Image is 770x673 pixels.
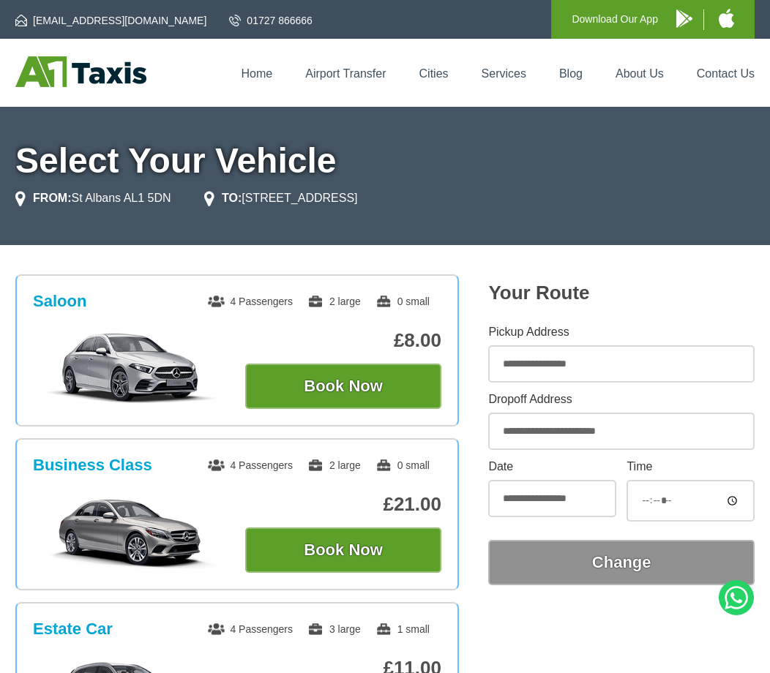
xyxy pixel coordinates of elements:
[245,329,441,352] p: £8.00
[15,189,171,207] li: St Albans AL1 5DN
[15,13,206,28] a: [EMAIL_ADDRESS][DOMAIN_NAME]
[33,192,71,204] strong: FROM:
[697,67,755,80] a: Contact Us
[15,56,146,87] img: A1 Taxis St Albans LTD
[488,326,755,338] label: Pickup Address
[222,192,242,204] strong: TO:
[375,296,430,307] span: 0 small
[307,623,361,635] span: 3 large
[572,10,658,29] p: Download Our App
[375,623,430,635] span: 1 small
[245,527,441,573] button: Book Now
[208,623,293,635] span: 4 Passengers
[488,394,755,405] label: Dropoff Address
[676,10,692,28] img: A1 Taxis Android App
[208,296,293,307] span: 4 Passengers
[559,67,583,80] a: Blog
[419,67,449,80] a: Cities
[488,282,755,304] h2: Your Route
[33,495,229,568] img: Business Class
[488,461,616,473] label: Date
[307,296,361,307] span: 2 large
[616,67,664,80] a: About Us
[242,67,273,80] a: Home
[719,9,734,28] img: A1 Taxis iPhone App
[482,67,526,80] a: Services
[204,189,358,207] li: [STREET_ADDRESS]
[245,364,441,409] button: Book Now
[229,13,313,28] a: 01727 866666
[627,461,755,473] label: Time
[208,459,293,471] span: 4 Passengers
[33,292,86,311] h3: Saloon
[15,143,755,178] h1: Select Your Vehicle
[375,459,430,471] span: 0 small
[305,67,386,80] a: Airport Transfer
[33,620,113,639] h3: Estate Car
[488,540,755,585] button: Change
[33,331,229,405] img: Saloon
[33,456,152,475] h3: Business Class
[245,493,441,516] p: £21.00
[307,459,361,471] span: 2 large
